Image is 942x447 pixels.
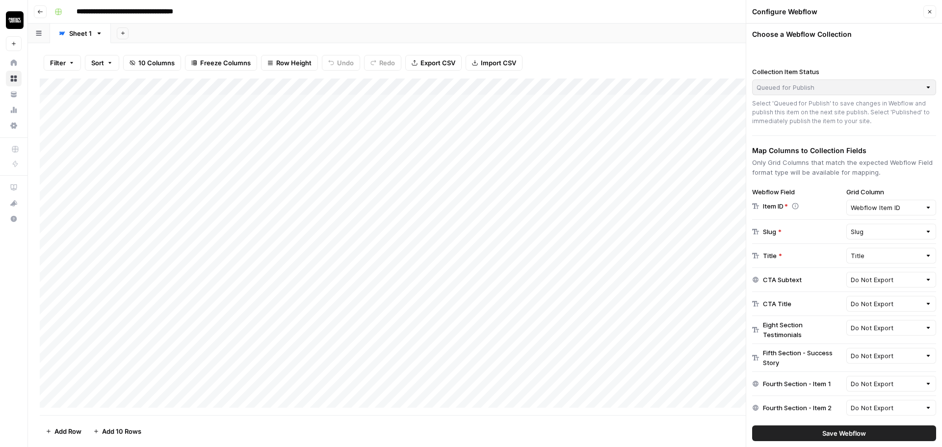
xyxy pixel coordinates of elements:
a: Browse [6,71,22,86]
div: Fifth Section - Success Story [763,348,842,368]
button: Filter [44,55,81,71]
label: Collection Item Status [752,67,936,77]
div: Sheet 1 [69,28,92,38]
button: Add 10 Rows [87,423,147,439]
span: Save Webflow [822,428,866,438]
a: Sheet 1 [50,24,111,43]
span: Required [779,251,782,261]
button: Freeze Columns [185,55,257,71]
h3: Choose a Webflow Collection [752,29,936,39]
button: Save Webflow [752,425,936,441]
a: Your Data [6,86,22,102]
input: Title [851,251,921,261]
div: Webflow Field [752,187,842,197]
button: Export CSV [405,55,462,71]
a: Usage [6,102,22,118]
input: Do Not Export [851,323,921,333]
div: Slug [763,227,782,237]
div: CTA Subtext [763,275,802,285]
span: 10 Columns [138,58,175,68]
button: Row Height [261,55,318,71]
button: Workspace: Contact Studios [6,8,22,32]
div: Fourth Section - Item 1 [763,379,831,389]
button: 10 Columns [123,55,181,71]
button: Import CSV [466,55,523,71]
p: Item ID [763,201,788,211]
input: Do Not Export [851,275,921,285]
input: Do Not Export [851,351,921,361]
a: Settings [6,118,22,133]
label: Grid Column [846,187,937,197]
span: Export CSV [420,58,455,68]
span: Add Row [54,426,81,436]
button: Sort [85,55,119,71]
button: Redo [364,55,401,71]
span: Add 10 Rows [102,426,141,436]
p: Only Grid Columns that match the expected Webflow Field format type will be available for mapping. [752,158,936,177]
input: Webflow Item ID [851,203,921,212]
input: Do Not Export [851,299,921,309]
div: Fourth Section - Item 2 [763,403,832,413]
a: AirOps Academy [6,180,22,195]
span: Undo [337,58,354,68]
div: What's new? [6,196,21,210]
button: Help + Support [6,211,22,227]
span: Redo [379,58,395,68]
div: Eight Section Testimonials [763,320,842,340]
input: Do Not Export [851,379,921,389]
input: Queued for Publish [757,82,921,92]
img: Contact Studios Logo [6,11,24,29]
a: Home [6,55,22,71]
span: Freeze Columns [200,58,251,68]
button: Add Row [40,423,87,439]
span: Required [778,227,782,237]
span: Filter [50,58,66,68]
div: Select 'Queued for Publish' to save changes in Webflow and publish this item on the next site pub... [752,99,936,126]
span: Row Height [276,58,312,68]
span: Sort [91,58,104,68]
div: Title [763,251,782,261]
span: Required [785,202,788,210]
div: CTA Title [763,299,791,309]
input: Do Not Export [851,403,921,413]
input: Slug [851,227,921,237]
span: Import CSV [481,58,516,68]
h3: Map Columns to Collection Fields [752,146,936,156]
button: Undo [322,55,360,71]
button: What's new? [6,195,22,211]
